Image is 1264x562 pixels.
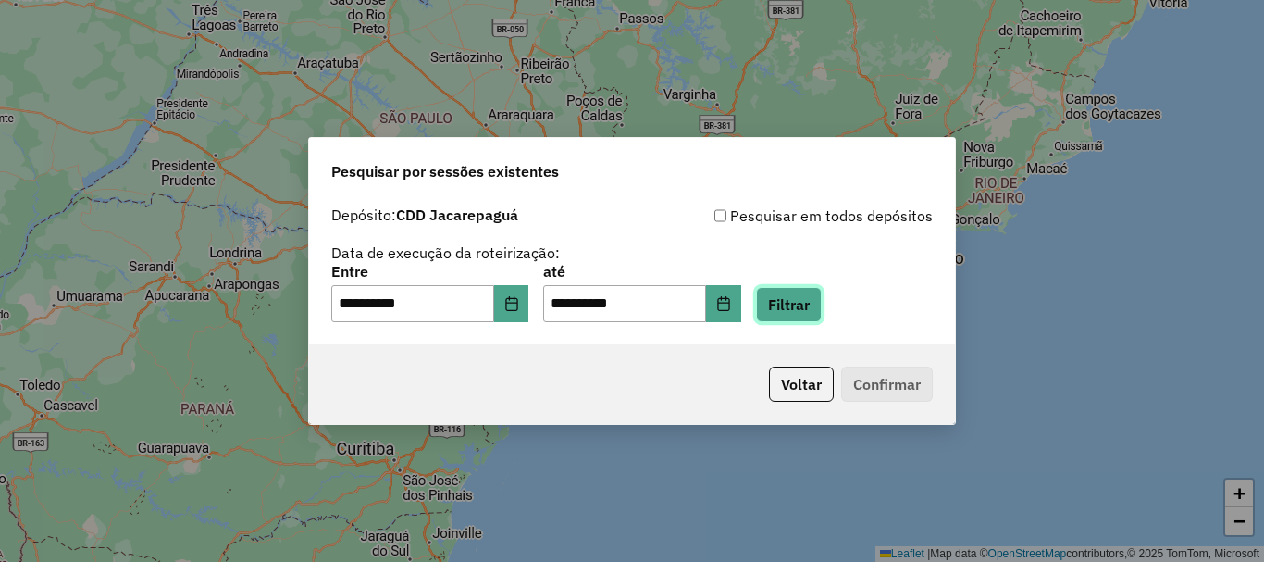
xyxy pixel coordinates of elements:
[331,204,518,226] label: Depósito:
[331,260,528,282] label: Entre
[331,160,559,182] span: Pesquisar por sessões existentes
[632,205,933,227] div: Pesquisar em todos depósitos
[706,285,741,322] button: Choose Date
[756,287,822,322] button: Filtrar
[769,367,834,402] button: Voltar
[543,260,740,282] label: até
[396,206,518,224] strong: CDD Jacarepaguá
[494,285,529,322] button: Choose Date
[331,242,560,264] label: Data de execução da roteirização:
